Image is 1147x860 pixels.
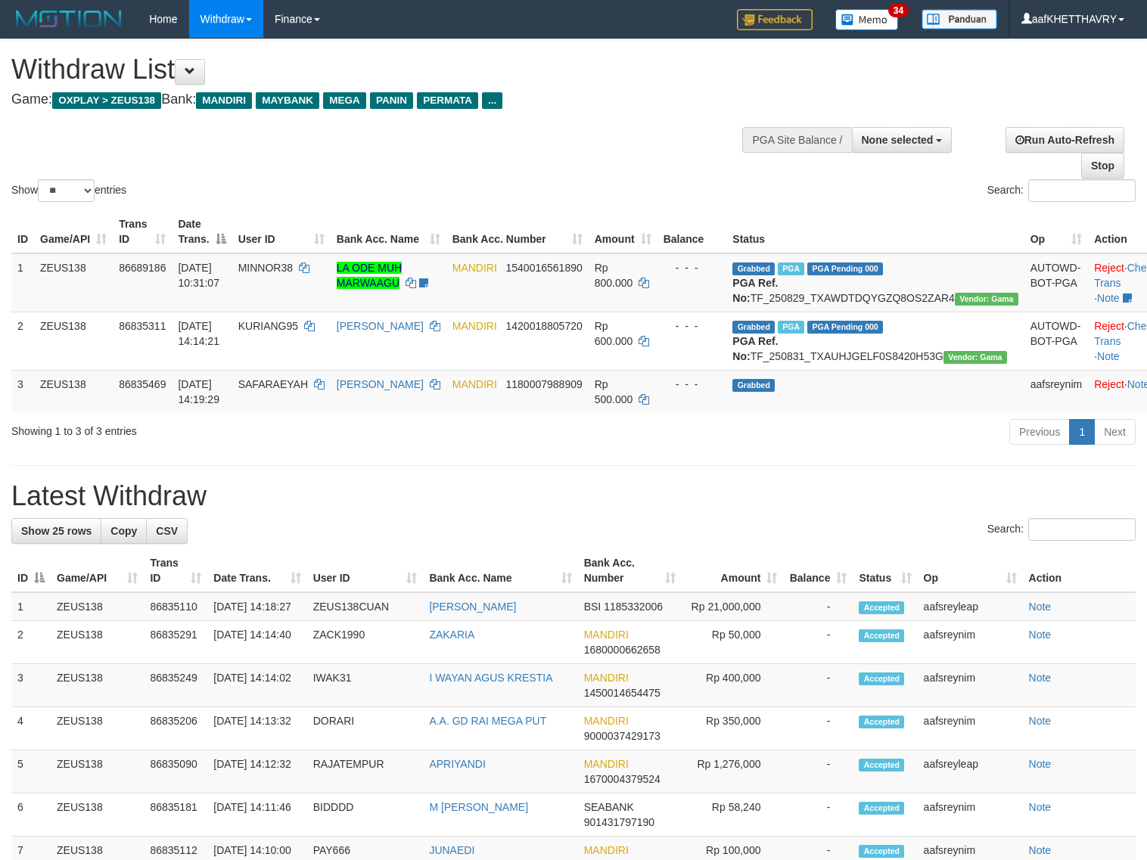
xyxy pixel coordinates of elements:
[207,793,306,837] td: [DATE] 14:11:46
[918,664,1023,707] td: aafsreynim
[144,621,207,664] td: 86835291
[11,312,34,370] td: 2
[726,210,1024,253] th: Status
[1028,518,1136,541] input: Search:
[51,793,144,837] td: ZEUS138
[34,370,113,413] td: ZEUS138
[859,845,904,858] span: Accepted
[307,592,424,621] td: ZEUS138CUAN
[1094,378,1124,390] a: Reject
[21,525,92,537] span: Show 25 rows
[506,378,583,390] span: Copy 1180007988909 to clipboard
[859,716,904,728] span: Accepted
[1028,179,1136,202] input: Search:
[584,801,634,813] span: SEABANK
[682,750,784,793] td: Rp 1,276,000
[1023,549,1136,592] th: Action
[196,92,252,109] span: MANDIRI
[144,793,207,837] td: 86835181
[1029,629,1052,641] a: Note
[11,210,34,253] th: ID
[1029,715,1052,727] a: Note
[732,277,778,304] b: PGA Ref. No:
[232,210,331,253] th: User ID: activate to sort column ascending
[370,92,413,109] span: PANIN
[331,210,446,253] th: Bank Acc. Name: activate to sort column ascending
[452,320,497,332] span: MANDIRI
[337,320,424,332] a: [PERSON_NAME]
[178,262,219,289] span: [DATE] 10:31:07
[207,592,306,621] td: [DATE] 14:18:27
[146,518,188,544] a: CSV
[207,664,306,707] td: [DATE] 14:14:02
[578,549,682,592] th: Bank Acc. Number: activate to sort column ascending
[144,664,207,707] td: 86835249
[595,320,633,347] span: Rp 600.000
[110,525,137,537] span: Copy
[1024,210,1088,253] th: Op: activate to sort column ascending
[11,370,34,413] td: 3
[918,592,1023,621] td: aafsreyleap
[256,92,319,109] span: MAYBANK
[429,672,552,684] a: I WAYAN AGUS KRESTIA
[429,629,474,641] a: ZAKARIA
[11,707,51,750] td: 4
[732,379,775,392] span: Grabbed
[682,621,784,664] td: Rp 50,000
[1029,758,1052,770] a: Note
[156,525,178,537] span: CSV
[664,318,721,334] div: - - -
[584,715,629,727] span: MANDIRI
[144,549,207,592] th: Trans ID: activate to sort column ascending
[807,262,883,275] span: PGA Pending
[943,351,1007,364] span: Vendor URL: https://trx31.1velocity.biz
[859,672,904,685] span: Accepted
[595,378,633,405] span: Rp 500.000
[307,621,424,664] td: ZACK1990
[859,802,904,815] span: Accepted
[11,549,51,592] th: ID: activate to sort column descending
[584,773,661,785] span: Copy 1670004379524 to clipboard
[11,54,750,85] h1: Withdraw List
[732,262,775,275] span: Grabbed
[682,549,784,592] th: Amount: activate to sort column ascending
[11,92,750,107] h4: Game: Bank:
[859,759,904,772] span: Accepted
[1029,672,1052,684] a: Note
[307,750,424,793] td: RAJATEMPUR
[11,518,101,544] a: Show 25 rows
[238,378,308,390] span: SAFARAEYAH
[918,621,1023,664] td: aafsreynim
[446,210,589,253] th: Bank Acc. Number: activate to sort column ascending
[51,549,144,592] th: Game/API: activate to sort column ascending
[955,293,1018,306] span: Vendor URL: https://trx31.1velocity.biz
[34,210,113,253] th: Game/API: activate to sort column ascending
[987,518,1136,541] label: Search:
[852,127,953,153] button: None selected
[664,377,721,392] div: - - -
[742,127,851,153] div: PGA Site Balance /
[207,750,306,793] td: [DATE] 14:12:32
[1029,801,1052,813] a: Note
[584,629,629,641] span: MANDIRI
[51,664,144,707] td: ZEUS138
[113,210,172,253] th: Trans ID: activate to sort column ascending
[11,664,51,707] td: 3
[11,793,51,837] td: 6
[52,92,161,109] span: OXPLAY > ZEUS138
[918,750,1023,793] td: aafsreyleap
[584,816,654,828] span: Copy 901431797190 to clipboard
[307,664,424,707] td: IWAK31
[853,549,917,592] th: Status: activate to sort column ascending
[783,793,853,837] td: -
[11,481,1136,511] h1: Latest Withdraw
[144,592,207,621] td: 86835110
[595,262,633,289] span: Rp 800.000
[323,92,366,109] span: MEGA
[726,312,1024,370] td: TF_250831_TXAUHJGELF0S8420H53G
[506,320,583,332] span: Copy 1420018805720 to clipboard
[1069,419,1095,445] a: 1
[783,707,853,750] td: -
[429,758,485,770] a: APRIYANDI
[11,418,467,439] div: Showing 1 to 3 of 3 entries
